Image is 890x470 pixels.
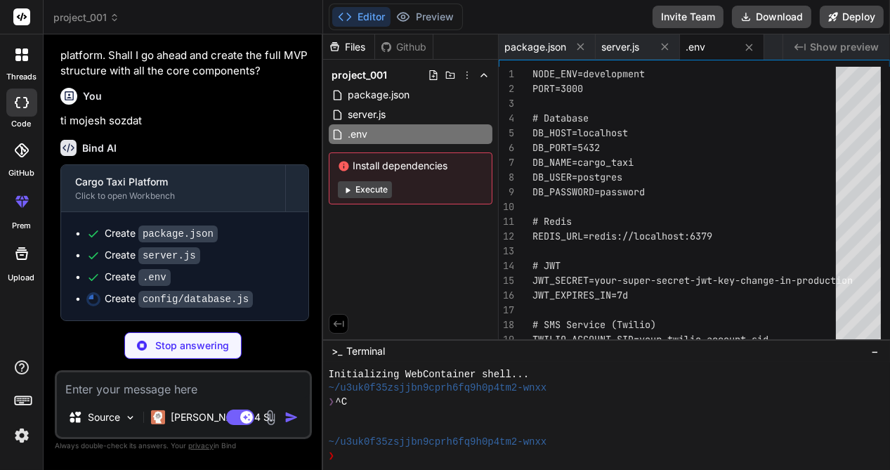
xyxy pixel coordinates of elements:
span: DB_PASSWORD=password [532,185,645,198]
span: DB_USER=postgres [532,171,622,183]
div: 4 [499,111,514,126]
img: Claude 4 Sonnet [151,410,165,424]
div: 6 [499,141,514,155]
div: 19 [499,332,514,347]
span: DB_PORT=5432 [532,141,600,154]
div: 12 [499,229,514,244]
img: Pick Models [124,412,136,424]
span: Install dependencies [338,159,483,173]
div: 1 [499,67,514,81]
div: Github [375,40,433,54]
span: .env [686,40,705,54]
button: Preview [391,7,459,27]
span: project_001 [53,11,119,25]
img: settings [10,424,34,448]
span: ~/u3uk0f35zsjjbn9cprh6fq9h0p4tm2-wnxx [329,381,547,395]
button: Cargo Taxi PlatformClick to open Workbench [61,165,285,211]
label: code [12,118,32,130]
button: Execute [338,181,392,198]
span: DB_NAME=cargo_taxi [532,156,634,169]
div: 11 [499,214,514,229]
h6: You [83,89,102,103]
div: 8 [499,170,514,185]
span: # Redis [532,215,572,228]
span: privacy [188,441,214,450]
span: duction [813,274,853,287]
span: ~/u3uk0f35zsjjbn9cprh6fq9h0p4tm2-wnxx [329,436,547,449]
span: Terminal [346,344,385,358]
span: server.js [601,40,639,54]
div: 10 [499,200,514,214]
span: ❯ [329,450,336,463]
span: package.json [504,40,566,54]
span: REDIS_URL=redis://localhost:6379 [532,230,712,242]
label: threads [6,71,37,83]
span: # SMS Service (Twilio) [532,318,656,331]
code: server.js [138,247,200,264]
span: package.json [346,86,411,103]
span: JWT_SECRET=your-super-secret-jwt-key-change-in-pro [532,274,813,287]
span: project_001 [332,68,387,82]
p: Always double-check its answers. Your in Bind [55,439,312,452]
button: Deploy [820,6,884,28]
div: Files [323,40,374,54]
p: Source [88,410,120,424]
span: .env [346,126,369,143]
span: Initializing WebContainer shell... [329,368,530,381]
div: Create [105,248,200,263]
div: Create [105,270,171,285]
p: Stop answering [155,339,229,353]
div: Cargo Taxi Platform [75,175,271,189]
code: config/database.js [138,291,253,308]
div: 3 [499,96,514,111]
button: Download [732,6,811,28]
div: 2 [499,81,514,96]
img: icon [284,410,299,424]
div: Create [105,292,253,306]
span: JWT_EXPIRES_IN=7d [532,289,628,301]
div: 15 [499,273,514,288]
label: GitHub [8,167,34,179]
p: ti mojesh sozdat [60,113,309,129]
span: TWILIO_ACCOUNT_SID=your_twilio_account_sid [532,333,768,346]
span: PORT=3000 [532,82,583,95]
span: server.js [346,106,387,123]
p: This is a comprehensive cargo transportation platform. Shall I go ahead and create the full MVP s... [60,32,309,79]
span: # JWT [532,259,561,272]
span: − [871,344,879,358]
span: DB_HOST=localhost [532,126,628,139]
code: package.json [138,226,218,242]
div: 13 [499,244,514,259]
label: prem [12,220,31,232]
button: Editor [332,7,391,27]
img: attachment [263,410,279,426]
div: 7 [499,155,514,170]
button: − [868,340,882,363]
span: Show preview [810,40,879,54]
div: 17 [499,303,514,318]
div: 16 [499,288,514,303]
span: ^C [335,396,347,409]
div: 9 [499,185,514,200]
button: Invite Team [653,6,724,28]
h6: Bind AI [82,141,117,155]
span: # Database [532,112,589,124]
code: .env [138,269,171,286]
div: 5 [499,126,514,141]
span: NODE_ENV=development [532,67,645,80]
span: >_ [332,344,342,358]
div: Click to open Workbench [75,190,271,202]
div: 14 [499,259,514,273]
div: Create [105,226,218,241]
p: [PERSON_NAME] 4 S.. [171,410,275,424]
div: 18 [499,318,514,332]
span: ❯ [329,396,336,409]
label: Upload [8,272,35,284]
